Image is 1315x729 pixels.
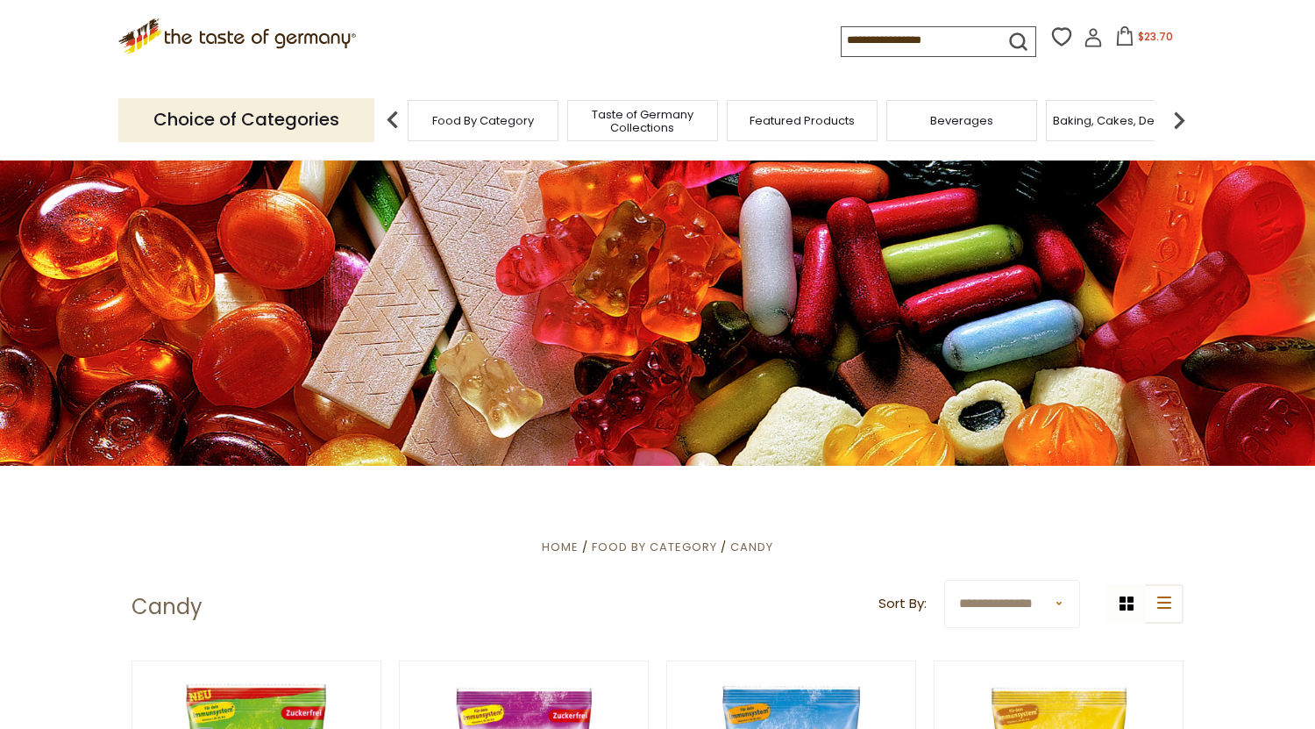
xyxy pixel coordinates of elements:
[930,114,993,127] a: Beverages
[1138,29,1173,44] span: $23.70
[730,539,773,555] a: Candy
[750,114,855,127] a: Featured Products
[878,593,927,615] label: Sort By:
[542,539,579,555] a: Home
[1106,26,1181,53] button: $23.70
[131,594,203,620] h1: Candy
[572,108,713,134] a: Taste of Germany Collections
[1162,103,1197,138] img: next arrow
[118,98,374,141] p: Choice of Categories
[375,103,410,138] img: previous arrow
[432,114,534,127] a: Food By Category
[592,539,717,555] a: Food By Category
[1053,114,1189,127] a: Baking, Cakes, Desserts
